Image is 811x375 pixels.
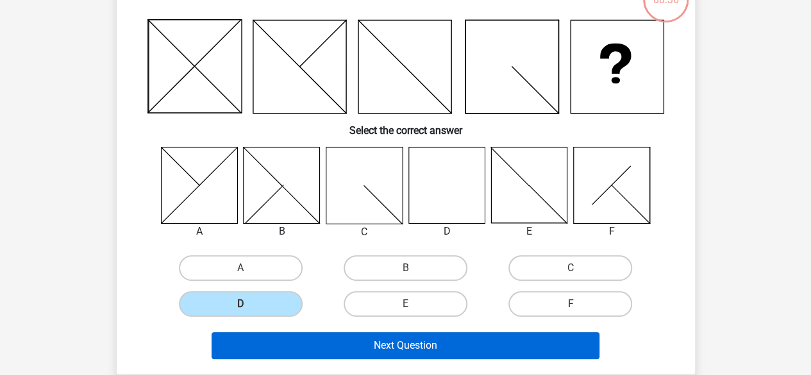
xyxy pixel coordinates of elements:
[179,291,303,317] label: D
[151,224,248,239] div: A
[344,291,467,317] label: E
[233,224,330,239] div: B
[344,255,467,281] label: B
[564,224,660,239] div: F
[481,224,578,239] div: E
[212,332,599,359] button: Next Question
[137,114,674,137] h6: Select the correct answer
[179,255,303,281] label: A
[508,291,632,317] label: F
[399,224,496,239] div: D
[508,255,632,281] label: C
[316,224,413,240] div: C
